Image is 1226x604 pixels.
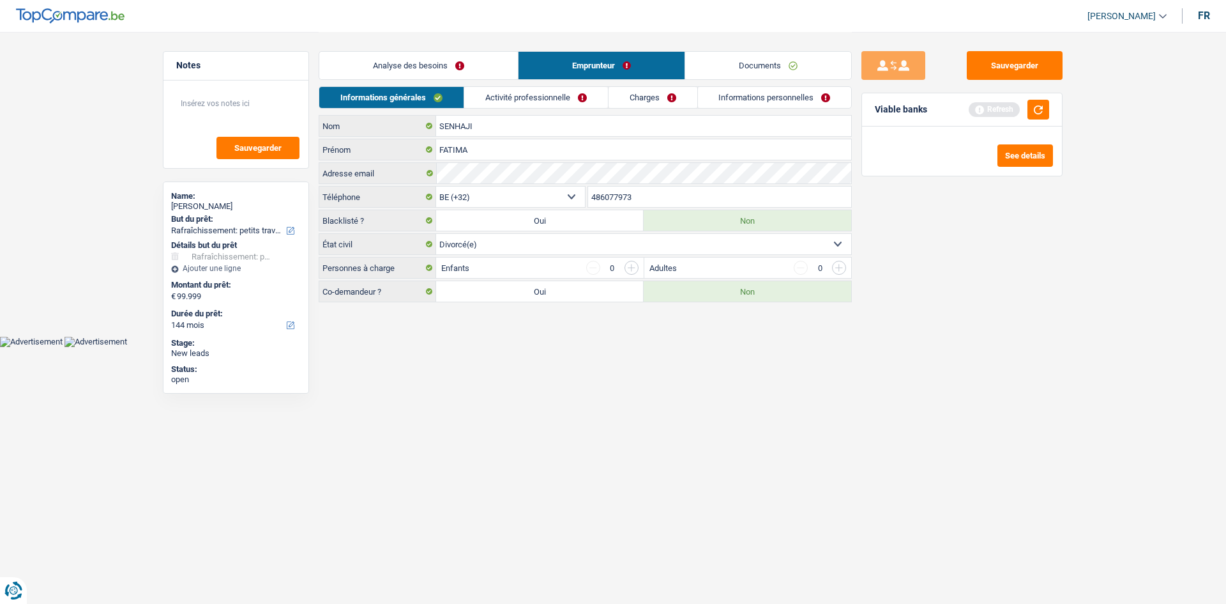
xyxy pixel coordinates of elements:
label: Téléphone [319,187,436,207]
label: Oui [436,281,644,302]
div: open [171,375,301,385]
img: Advertisement [64,337,127,347]
label: Adultes [649,264,677,272]
div: fr [1198,10,1210,22]
img: TopCompare Logo [16,8,125,24]
div: Status: [171,364,301,375]
label: Non [644,210,851,231]
span: Sauvegarder [234,144,282,152]
label: Enfants [441,264,469,272]
a: [PERSON_NAME] [1077,6,1167,27]
label: Blacklisté ? [319,210,436,231]
div: [PERSON_NAME] [171,201,301,212]
a: Charges [609,87,697,108]
div: 0 [607,264,618,272]
label: Nom [319,116,436,136]
div: New leads [171,348,301,359]
a: Emprunteur [518,52,685,79]
label: But du prêt: [171,214,298,224]
span: € [171,291,176,302]
div: Refresh [969,102,1020,116]
div: Name: [171,191,301,201]
div: Ajouter une ligne [171,264,301,273]
div: Détails but du prêt [171,240,301,251]
label: Non [644,281,851,302]
a: Informations générales [319,87,464,108]
div: Stage: [171,338,301,348]
a: Documents [685,52,851,79]
button: See details [997,144,1053,167]
label: Adresse email [319,163,436,183]
label: État civil [319,234,436,254]
button: Sauvegarder [216,137,299,159]
label: Durée du prêt: [171,309,298,319]
a: Activité professionnelle [464,87,608,108]
input: 401020304 [588,187,852,207]
div: 0 [814,264,826,272]
label: Prénom [319,139,436,160]
a: Informations personnelles [698,87,852,108]
label: Montant du prêt: [171,280,298,290]
label: Personnes à charge [319,258,436,278]
div: Viable banks [875,104,927,115]
label: Oui [436,210,644,231]
button: Sauvegarder [967,51,1063,80]
h5: Notes [176,60,296,71]
a: Analyse des besoins [319,52,518,79]
span: [PERSON_NAME] [1087,11,1156,22]
label: Co-demandeur ? [319,281,436,302]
